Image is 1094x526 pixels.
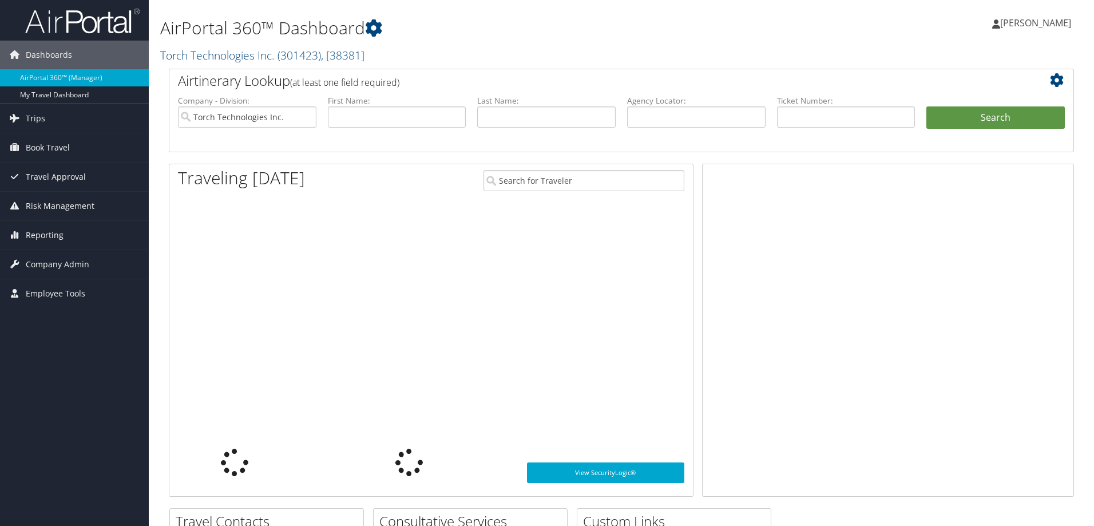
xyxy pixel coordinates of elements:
[26,133,70,162] span: Book Travel
[328,95,466,106] label: First Name:
[26,221,64,250] span: Reporting
[26,163,86,191] span: Travel Approval
[160,48,364,63] a: Torch Technologies Inc.
[1000,17,1071,29] span: [PERSON_NAME]
[777,95,915,106] label: Ticket Number:
[290,76,399,89] span: (at least one field required)
[26,192,94,220] span: Risk Management
[25,7,140,34] img: airportal-logo.png
[627,95,766,106] label: Agency Locator:
[160,16,775,40] h1: AirPortal 360™ Dashboard
[26,250,89,279] span: Company Admin
[992,6,1083,40] a: [PERSON_NAME]
[26,104,45,133] span: Trips
[26,279,85,308] span: Employee Tools
[178,95,316,106] label: Company - Division:
[483,170,684,191] input: Search for Traveler
[527,462,684,483] a: View SecurityLogic®
[178,166,305,190] h1: Traveling [DATE]
[26,41,72,69] span: Dashboards
[926,106,1065,129] button: Search
[178,71,989,90] h2: Airtinerary Lookup
[477,95,616,106] label: Last Name:
[278,48,321,63] span: ( 301423 )
[321,48,364,63] span: , [ 38381 ]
